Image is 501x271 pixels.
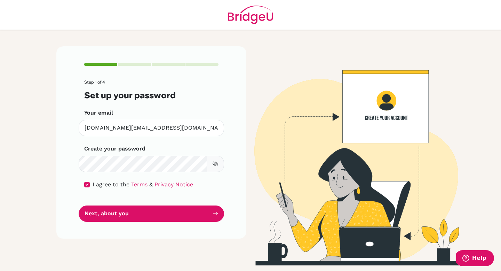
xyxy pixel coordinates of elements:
span: & [149,181,153,188]
a: Privacy Notice [154,181,193,188]
a: Terms [131,181,148,188]
h3: Set up your password [84,90,218,100]
span: Step 1 of 4 [84,79,105,85]
iframe: Opens a widget where you can find more information [456,250,494,268]
label: Create your password [84,145,145,153]
label: Your email [84,109,113,117]
span: I agree to the [93,181,129,188]
input: Insert your email* [79,120,224,136]
button: Next, about you [79,206,224,222]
